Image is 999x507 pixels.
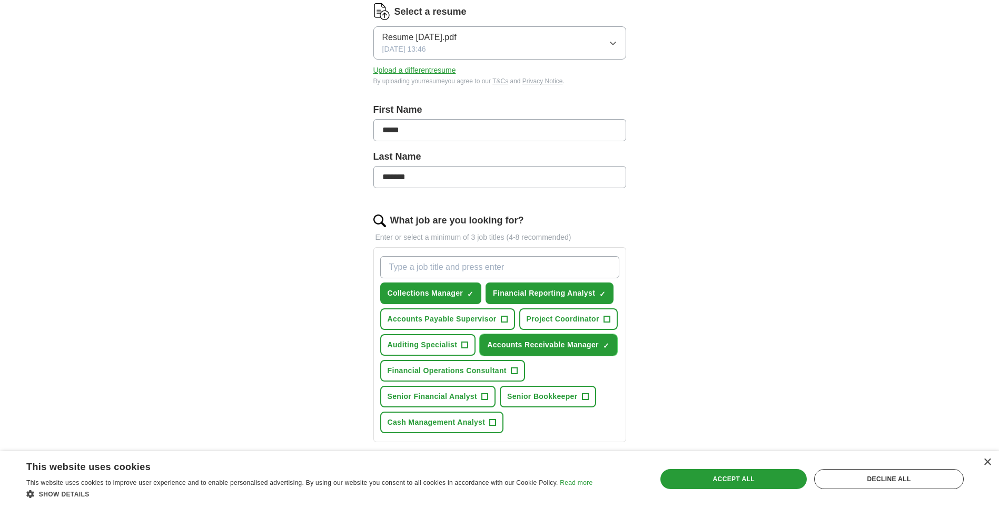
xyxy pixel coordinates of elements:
button: Upload a differentresume [373,65,456,76]
a: Privacy Notice [522,77,563,85]
button: Project Coordinator [519,308,618,330]
div: This website uses cookies [26,457,566,473]
button: Senior Bookkeeper [500,386,596,407]
label: Last Name [373,150,626,164]
span: ✓ [603,342,609,350]
span: ✓ [599,290,606,298]
button: Auditing Specialist [380,334,476,356]
span: Financial Operations Consultant [388,365,507,376]
span: Show details [39,491,90,498]
div: Close [983,459,991,466]
span: Financial Reporting Analyst [493,288,595,299]
img: search.png [373,214,386,227]
span: Accounts Receivable Manager [487,339,599,350]
label: First Name [373,103,626,117]
button: Financial Operations Consultant [380,360,525,382]
label: Select a resume [394,5,467,19]
span: This website uses cookies to improve user experience and to enable personalised advertising. By u... [26,479,558,486]
span: Accounts Payable Supervisor [388,314,497,325]
button: Financial Reporting Analyst✓ [486,282,614,304]
span: Auditing Specialist [388,339,458,350]
label: What job are you looking for? [390,213,524,228]
span: ✓ [467,290,473,298]
img: CV Icon [373,3,390,20]
p: Enter or select a minimum of 3 job titles (4-8 recommended) [373,232,626,243]
a: Read more, opens a new window [560,479,592,486]
button: Senior Financial Analyst [380,386,496,407]
button: Cash Management Analyst [380,412,504,433]
span: Senior Bookkeeper [507,391,578,402]
button: Collections Manager✓ [380,282,482,304]
span: Resume [DATE].pdf [382,31,457,44]
div: By uploading your resume you agree to our and . [373,76,626,86]
span: Cash Management Analyst [388,417,486,428]
button: Resume [DATE].pdf[DATE] 13:46 [373,26,626,60]
button: Accounts Receivable Manager✓ [480,334,617,356]
a: T&Cs [492,77,508,85]
span: Project Coordinator [527,314,599,325]
span: [DATE] 13:46 [382,44,426,55]
button: Accounts Payable Supervisor [380,308,515,330]
div: Accept all [660,469,807,489]
div: Decline all [814,469,964,489]
span: Senior Financial Analyst [388,391,477,402]
input: Type a job title and press enter [380,256,619,278]
span: Collections Manager [388,288,463,299]
div: Show details [26,489,592,499]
